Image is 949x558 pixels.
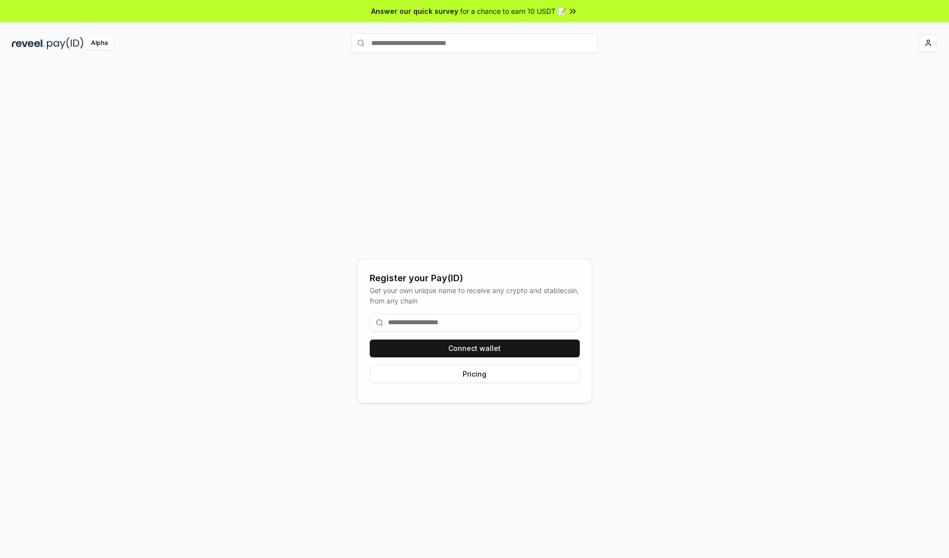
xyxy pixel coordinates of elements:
button: Pricing [370,365,580,383]
span: for a chance to earn 10 USDT 📝 [460,6,566,16]
div: Get your own unique name to receive any crypto and stablecoin, from any chain [370,285,580,306]
img: reveel_dark [12,37,45,49]
div: Alpha [86,37,113,49]
div: Register your Pay(ID) [370,271,580,285]
img: pay_id [47,37,84,49]
button: Connect wallet [370,340,580,357]
span: Answer our quick survey [371,6,458,16]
